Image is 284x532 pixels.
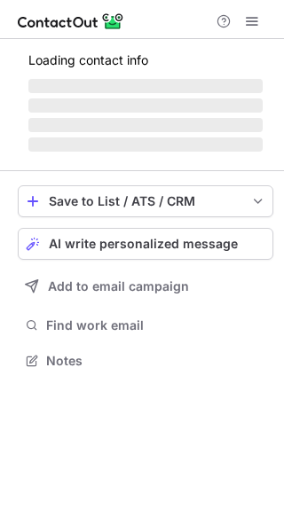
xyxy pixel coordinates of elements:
span: ‌ [28,137,263,152]
div: Save to List / ATS / CRM [49,194,242,208]
button: Find work email [18,313,273,338]
span: ‌ [28,118,263,132]
span: AI write personalized message [49,237,238,251]
span: ‌ [28,79,263,93]
span: Find work email [46,317,266,333]
button: AI write personalized message [18,228,273,260]
span: ‌ [28,98,263,113]
span: Notes [46,353,266,369]
button: save-profile-one-click [18,185,273,217]
span: Add to email campaign [48,279,189,293]
img: ContactOut v5.3.10 [18,11,124,32]
p: Loading contact info [28,53,263,67]
button: Notes [18,348,273,373]
button: Add to email campaign [18,270,273,302]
